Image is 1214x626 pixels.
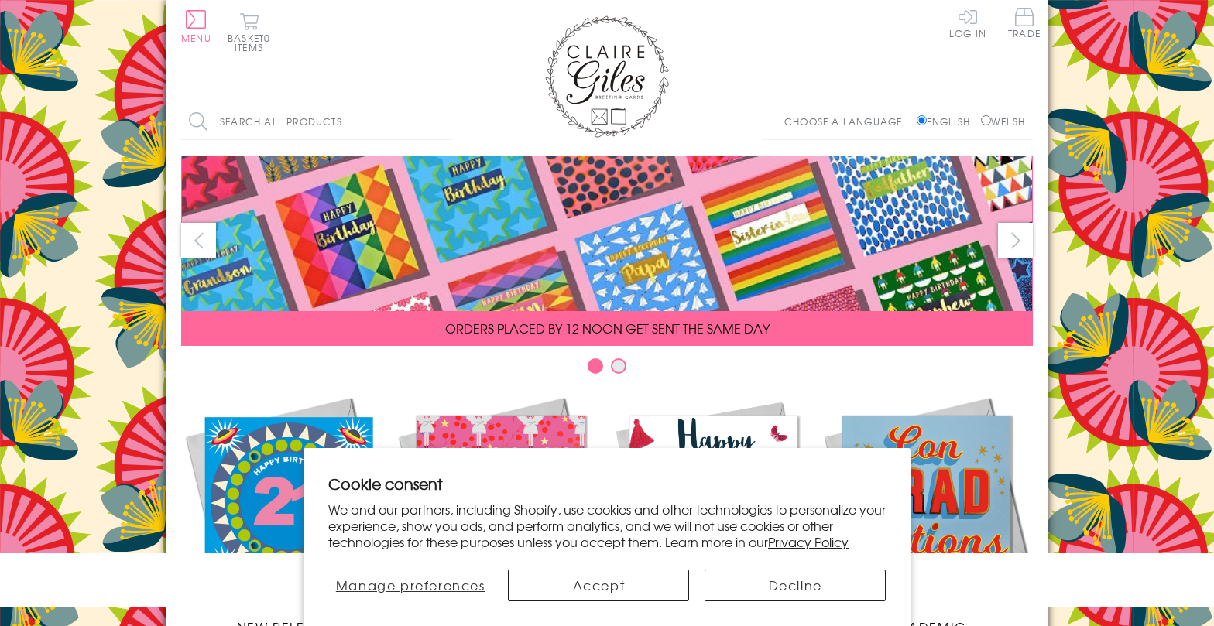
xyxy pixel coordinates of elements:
[181,357,1033,381] div: Carousel Pagination
[228,12,270,52] button: Basket0 items
[328,473,886,494] h2: Cookie consent
[917,115,927,125] input: English
[437,104,452,139] input: Search
[445,319,770,337] span: ORDERS PLACED BY 12 NOON GET SENT THE SAME DAY
[181,104,452,139] input: Search all products
[545,15,669,138] img: Claire Giles Greetings Cards
[981,115,1025,128] label: Welsh
[1008,8,1041,41] a: Trade
[181,223,216,258] button: prev
[981,115,991,125] input: Welsh
[336,576,485,594] span: Manage preferences
[768,532,849,551] a: Privacy Policy
[705,570,886,601] button: Decline
[328,570,492,601] button: Manage preferences
[328,501,886,549] p: We and our partners, including Shopify, use cookies and other technologies to personalize your ex...
[611,358,626,374] button: Carousel Page 2
[508,570,689,601] button: Accept
[998,223,1033,258] button: next
[181,31,211,45] span: Menu
[949,8,986,38] a: Log In
[235,31,270,54] span: 0 items
[181,10,211,43] button: Menu
[588,358,603,374] button: Carousel Page 1 (Current Slide)
[1008,8,1041,38] span: Trade
[784,115,914,128] p: Choose a language:
[917,115,978,128] label: English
